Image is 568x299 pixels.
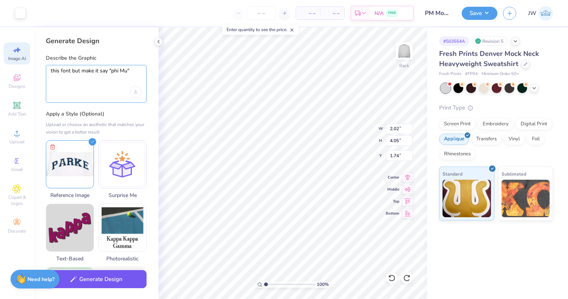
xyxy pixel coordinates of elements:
[439,134,469,145] div: Applique
[46,255,94,263] span: Text-Based
[51,68,142,86] textarea: this font but make it say "phi Mu"
[478,119,514,130] div: Embroidery
[399,62,409,69] div: Back
[247,6,276,20] input: – –
[482,71,519,77] span: Minimum Order: 50 +
[528,9,536,18] span: JW
[375,9,384,17] span: N/A
[502,180,550,217] img: Sublimated
[46,204,94,251] img: Text-Based
[528,6,553,21] a: JW
[443,170,462,178] span: Standard
[46,54,147,62] label: Describe the Graphic
[130,86,142,98] div: Upload image
[462,7,497,20] button: Save
[8,228,26,234] span: Decorate
[99,204,146,251] img: Photorealistic
[471,134,502,145] div: Transfers
[504,134,525,145] div: Vinyl
[439,149,476,160] div: Rhinestones
[8,56,26,62] span: Image AI
[386,175,399,180] span: Center
[27,276,54,283] strong: Need help?
[11,167,23,173] span: Greek
[502,170,526,178] span: Sublimated
[222,24,299,35] div: Enter quantity to see the price.
[8,111,26,117] span: Add Text
[46,141,94,188] img: Upload reference
[439,119,476,130] div: Screen Print
[301,9,316,17] span: – –
[439,71,461,77] span: Fresh Prints
[4,194,30,206] span: Clipart & logos
[388,11,396,16] span: FREE
[317,281,329,288] span: 100 %
[9,83,25,89] span: Designs
[46,270,147,288] button: Generate Design
[419,6,456,21] input: Untitled Design
[516,119,552,130] div: Digital Print
[439,36,469,46] div: # 503554A
[473,36,508,46] div: Revision 5
[46,191,94,199] span: Reference Image
[9,139,24,145] span: Upload
[46,110,147,118] label: Apply a Style (Optional)
[465,71,478,77] span: # FP94
[443,180,491,217] img: Standard
[439,104,553,112] div: Print Type
[386,211,399,216] span: Bottom
[527,134,545,145] div: Foil
[538,6,553,21] img: Jane White
[46,121,147,136] div: Upload or choose an aesthetic that matches your vision to get a better result
[98,191,147,199] span: Surprise Me
[325,9,340,17] span: – –
[98,255,147,263] span: Photorealistic
[386,187,399,192] span: Middle
[397,44,412,59] img: Back
[386,199,399,204] span: Top
[439,49,539,68] span: Fresh Prints Denver Mock Neck Heavyweight Sweatshirt
[46,36,147,45] div: Generate Design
